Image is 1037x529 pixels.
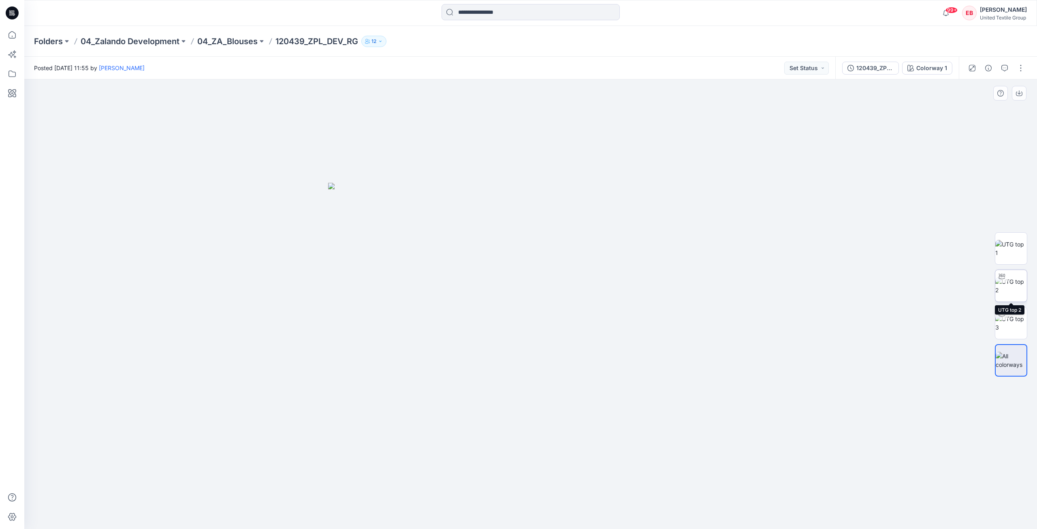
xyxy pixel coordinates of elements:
[995,240,1027,257] img: UTG top 1
[996,352,1026,369] img: All colorways
[361,36,386,47] button: 12
[982,62,995,75] button: Details
[275,36,358,47] p: 120439_ZPL_DEV_RG
[980,15,1027,21] div: United Textile Group
[945,7,958,13] span: 99+
[197,36,258,47] a: 04_ZA_Blouses
[81,36,179,47] a: 04_Zalando Development
[856,64,894,73] div: 120439_ZPL_DEV_RG
[980,5,1027,15] div: [PERSON_NAME]
[34,36,63,47] a: Folders
[962,6,977,20] div: EB
[99,64,145,71] a: [PERSON_NAME]
[902,62,952,75] button: Colorway 1
[34,64,145,72] span: Posted [DATE] 11:55 by
[371,37,376,46] p: 12
[995,315,1027,332] img: UTG top 3
[916,64,947,73] div: Colorway 1
[995,277,1027,294] img: UTG top 2
[842,62,899,75] button: 120439_ZPL_DEV_RG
